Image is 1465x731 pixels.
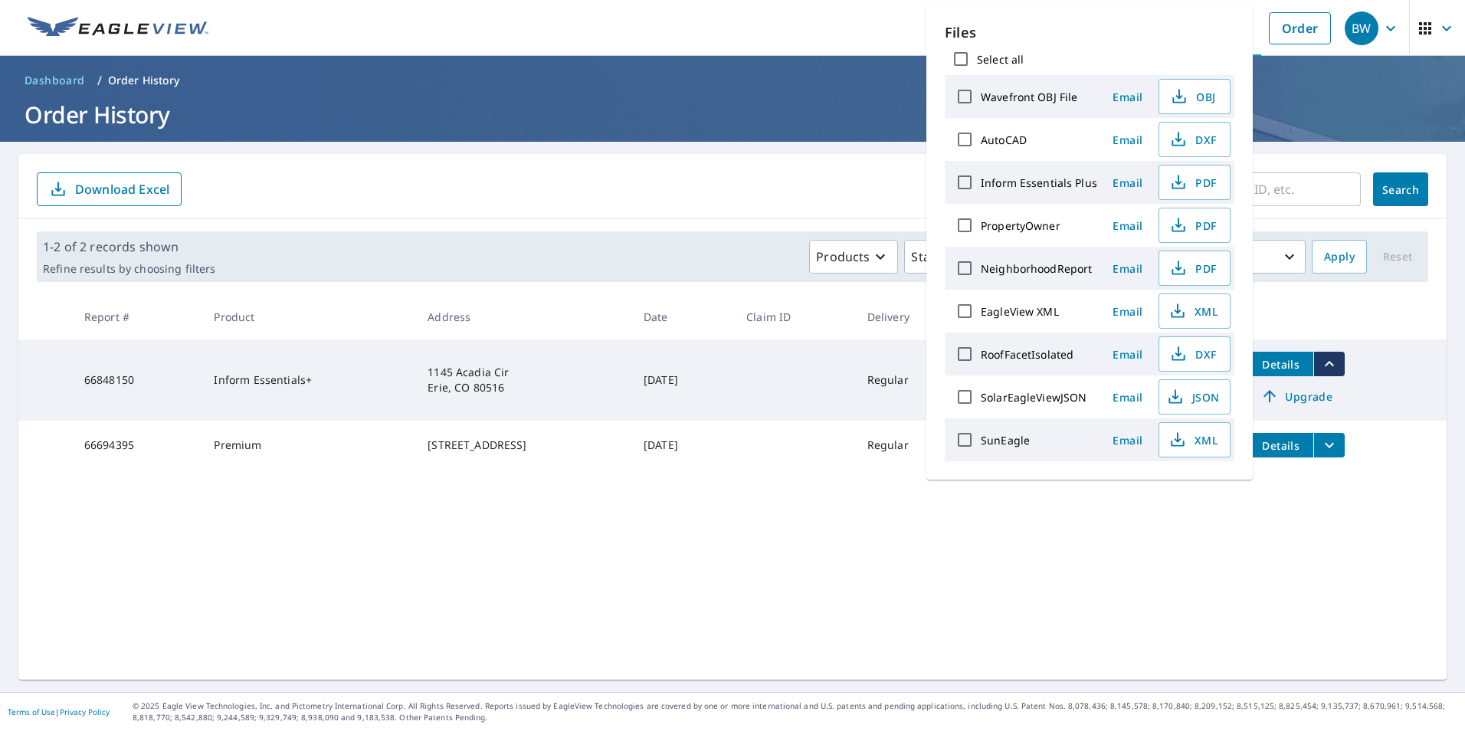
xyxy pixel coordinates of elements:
[1159,165,1231,200] button: PDF
[202,339,415,421] td: Inform Essentials+
[855,339,972,421] td: Regular
[631,421,734,470] td: [DATE]
[25,73,85,88] span: Dashboard
[981,175,1097,190] label: Inform Essentials Plus
[631,339,734,421] td: [DATE]
[1168,388,1218,406] span: JSON
[1103,171,1152,195] button: Email
[1103,428,1152,452] button: Email
[981,390,1086,405] label: SolarEagleViewJSON
[1103,214,1152,238] button: Email
[1168,130,1218,149] span: DXF
[43,238,215,256] p: 1-2 of 2 records shown
[1109,218,1146,233] span: Email
[108,73,180,88] p: Order History
[1159,251,1231,286] button: PDF
[1109,261,1146,276] span: Email
[977,52,1024,67] label: Select all
[631,294,734,339] th: Date
[72,339,202,421] td: 66848150
[1258,438,1304,453] span: Details
[1159,422,1231,457] button: XML
[18,68,1447,93] nav: breadcrumb
[1312,240,1367,274] button: Apply
[1159,293,1231,329] button: XML
[37,172,182,206] button: Download Excel
[72,294,202,339] th: Report #
[1168,431,1218,449] span: XML
[18,68,91,93] a: Dashboard
[1109,304,1146,319] span: Email
[60,706,110,717] a: Privacy Policy
[1168,259,1218,277] span: PDF
[981,261,1092,276] label: NeighborhoodReport
[415,294,631,339] th: Address
[1345,11,1378,45] div: BW
[981,433,1030,447] label: SunEagle
[72,421,202,470] td: 66694395
[133,700,1457,723] p: © 2025 Eagle View Technologies, Inc. and Pictometry International Corp. All Rights Reserved. Repo...
[1103,300,1152,323] button: Email
[1168,302,1218,320] span: XML
[1385,182,1416,197] span: Search
[1103,385,1152,409] button: Email
[1249,352,1313,376] button: detailsBtn-66848150
[18,99,1447,130] h1: Order History
[75,181,169,198] p: Download Excel
[202,421,415,470] td: Premium
[904,240,977,274] button: Status
[1168,173,1218,192] span: PDF
[981,304,1059,319] label: EagleView XML
[1159,122,1231,157] button: DXF
[97,71,102,90] li: /
[981,218,1060,233] label: PropertyOwner
[1109,433,1146,447] span: Email
[1103,343,1152,366] button: Email
[981,90,1077,104] label: Wavefront OBJ File
[43,262,215,276] p: Refine results by choosing filters
[1103,257,1152,280] button: Email
[1269,12,1331,44] a: Order
[1168,216,1218,234] span: PDF
[981,347,1073,362] label: RoofFacetIsolated
[1258,357,1304,372] span: Details
[1313,352,1345,376] button: filesDropdownBtn-66848150
[1313,433,1345,457] button: filesDropdownBtn-66694395
[1249,384,1345,408] a: Upgrade
[202,294,415,339] th: Product
[28,17,208,40] img: EV Logo
[981,133,1027,147] label: AutoCAD
[1109,347,1146,362] span: Email
[734,294,854,339] th: Claim ID
[8,706,55,717] a: Terms of Use
[855,421,972,470] td: Regular
[1103,128,1152,152] button: Email
[428,438,619,453] div: [STREET_ADDRESS]
[1159,379,1231,415] button: JSON
[1103,85,1152,109] button: Email
[1109,90,1146,104] span: Email
[1159,79,1231,114] button: OBJ
[911,247,949,266] p: Status
[8,707,110,716] p: |
[1109,390,1146,405] span: Email
[428,365,619,395] div: 1145 Acadia Cir Erie, CO 80516
[1159,336,1231,372] button: DXF
[1109,133,1146,147] span: Email
[945,22,1234,43] p: Files
[855,294,972,339] th: Delivery
[1168,345,1218,363] span: DXF
[809,240,898,274] button: Products
[816,247,870,266] p: Products
[1258,387,1336,405] span: Upgrade
[1373,172,1428,206] button: Search
[1249,433,1313,457] button: detailsBtn-66694395
[1324,247,1355,267] span: Apply
[1109,175,1146,190] span: Email
[1168,87,1218,106] span: OBJ
[1159,208,1231,243] button: PDF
